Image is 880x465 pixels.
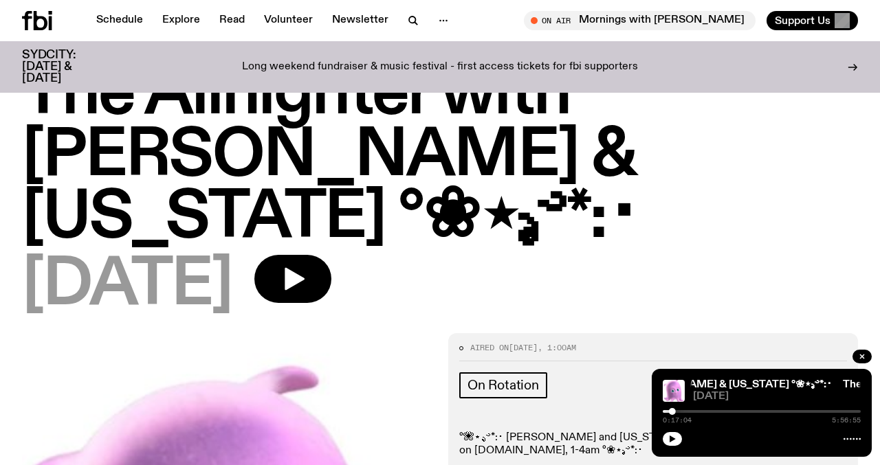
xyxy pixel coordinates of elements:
[470,342,509,353] span: Aired on
[538,342,576,353] span: , 1:00am
[459,431,847,457] p: °❀⋆.ೃ࿔*:･ [PERSON_NAME] and [US_STATE] hit the airwaves for the first time on [DOMAIN_NAME], 1-4a...
[832,417,861,424] span: 5:56:55
[693,392,861,402] span: [DATE]
[22,49,110,84] h3: SYDCITY: [DATE] & [DATE]
[154,11,208,30] a: Explore
[242,61,638,73] p: Long weekend fundraiser & music festival - first access tickets for fbi supporters
[509,342,538,353] span: [DATE]
[88,11,151,30] a: Schedule
[767,11,858,30] button: Support Us
[22,255,232,317] span: [DATE]
[256,11,321,30] a: Volunteer
[211,11,253,30] a: Read
[467,378,539,393] span: On Rotation
[22,64,858,249] h1: The Allnighter with [PERSON_NAME] & [US_STATE] °❀⋆.ೃ࿔*:･
[663,417,692,424] span: 0:17:04
[324,11,397,30] a: Newsletter
[524,11,756,30] button: On AirMornings with [PERSON_NAME]
[529,379,832,390] a: The Allnighter with [PERSON_NAME] & [US_STATE] °❀⋆.ೃ࿔*:･
[663,380,685,402] img: An animated image of a pink squid named pearl from Nemo.
[775,14,830,27] span: Support Us
[459,372,547,398] a: On Rotation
